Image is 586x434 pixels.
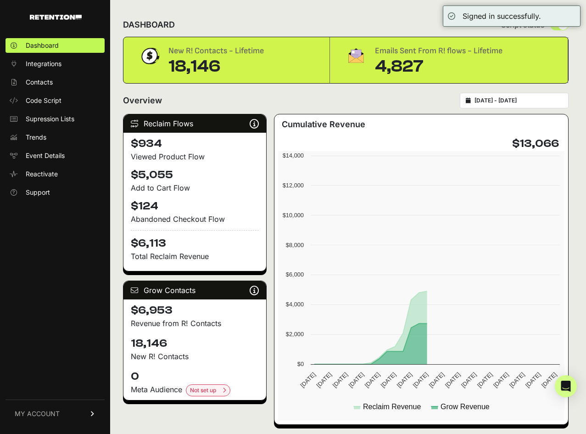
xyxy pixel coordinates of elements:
text: Reclaim Revenue [363,403,421,411]
span: Contacts [26,78,53,87]
a: Code Script [6,93,105,108]
text: [DATE] [444,371,462,389]
p: Total Reclaim Revenue [131,251,259,262]
span: MY ACCOUNT [15,409,60,418]
span: Event Details [26,151,65,160]
text: [DATE] [476,371,494,389]
div: Viewed Product Flow [131,151,259,162]
img: fa-envelope-19ae18322b30453b285274b1b8af3d052b27d846a4fbe8435d1a52b978f639a2.png [345,45,368,67]
h3: Cumulative Revenue [282,118,365,131]
h4: $13,066 [512,136,559,151]
text: [DATE] [299,371,317,389]
text: $14,000 [283,152,304,159]
span: Dashboard [26,41,59,50]
div: 18,146 [168,57,264,76]
h4: $5,055 [131,168,259,182]
a: MY ACCOUNT [6,400,105,428]
h2: Overview [123,94,162,107]
div: Reclaim Flows [123,114,266,133]
h4: $6,113 [131,230,259,251]
div: Abandoned Checkout Flow [131,214,259,225]
text: $6,000 [286,271,304,278]
h4: $6,953 [131,303,259,318]
text: [DATE] [508,371,526,389]
div: New R! Contacts - Lifetime [168,45,264,57]
span: Code Script [26,96,61,105]
text: [DATE] [363,371,381,389]
text: [DATE] [460,371,478,389]
a: Support [6,185,105,200]
img: Retention.com [30,15,82,20]
div: Emails Sent From R! flows - Lifetime [375,45,502,57]
p: Revenue from R! Contacts [131,318,259,329]
text: $0 [297,361,304,367]
text: Grow Revenue [441,403,490,411]
h4: 0 [131,369,259,384]
h4: $124 [131,199,259,214]
text: [DATE] [428,371,446,389]
div: Grow Contacts [123,281,266,299]
text: $10,000 [283,212,304,219]
text: $8,000 [286,242,304,248]
text: [DATE] [492,371,510,389]
span: Support [26,188,50,197]
span: Supression Lists [26,114,74,124]
text: $4,000 [286,301,304,308]
div: Add to Cart Flow [131,182,259,193]
a: Event Details [6,148,105,163]
a: Trends [6,130,105,145]
a: Integrations [6,56,105,71]
h4: 18,146 [131,336,259,351]
text: [DATE] [396,371,413,389]
span: Reactivate [26,169,58,179]
text: [DATE] [524,371,542,389]
text: [DATE] [412,371,430,389]
div: 4,827 [375,57,502,76]
span: Trends [26,133,46,142]
a: Dashboard [6,38,105,53]
div: Open Intercom Messenger [555,375,577,397]
div: Meta Audience [131,384,259,396]
text: $12,000 [283,182,304,189]
img: dollar-coin-05c43ed7efb7bc0c12610022525b4bbbb207c7efeef5aecc26f025e68dcafac9.png [138,45,161,68]
text: [DATE] [540,371,558,389]
text: [DATE] [347,371,365,389]
h2: DASHBOARD [123,18,175,31]
text: $2,000 [286,331,304,338]
text: [DATE] [315,371,333,389]
h4: $934 [131,136,259,151]
text: [DATE] [331,371,349,389]
text: [DATE] [380,371,397,389]
span: Integrations [26,59,61,68]
p: New R! Contacts [131,351,259,362]
div: Signed in successfully. [463,11,541,22]
a: Supression Lists [6,112,105,126]
a: Reactivate [6,167,105,181]
a: Contacts [6,75,105,90]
